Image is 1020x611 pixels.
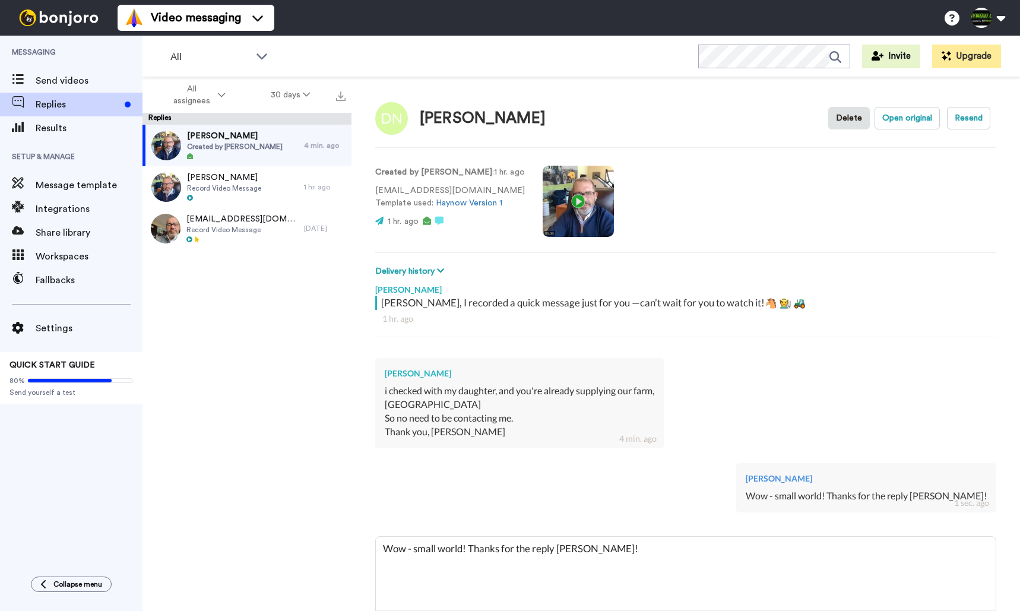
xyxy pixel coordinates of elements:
[36,178,142,192] span: Message template
[9,376,25,385] span: 80%
[932,45,1001,68] button: Upgrade
[151,214,180,243] img: a02ca9bd-076c-4a18-ba69-cee4aabad01b-thumb.jpg
[9,388,133,397] span: Send yourself a test
[9,361,95,369] span: QUICK START GUIDE
[947,107,990,129] button: Resend
[375,166,525,179] p: : 1 hr. ago
[14,10,103,26] img: bj-logo-header-white.svg
[187,172,261,183] span: [PERSON_NAME]
[36,97,120,112] span: Replies
[436,199,502,207] a: Haynow Version 1
[862,45,920,68] button: Invite
[151,10,241,26] span: Video messaging
[375,102,408,135] img: Image of Dennis Naughton
[187,130,283,142] span: [PERSON_NAME]
[304,141,346,150] div: 4 min. ago
[186,213,298,225] span: [EMAIL_ADDRESS][DOMAIN_NAME]
[375,168,492,176] strong: Created by [PERSON_NAME]
[248,84,333,106] button: 30 days
[375,278,996,296] div: [PERSON_NAME]
[332,86,349,104] button: Export all results that match these filters now.
[375,185,525,210] p: [EMAIL_ADDRESS][DOMAIN_NAME] Template used:
[167,83,216,107] span: All assignees
[385,384,654,438] div: i checked with my daughter, and you're already supplying our farm, [GEOGRAPHIC_DATA] So no need t...
[142,125,351,166] a: [PERSON_NAME]Created by [PERSON_NAME]4 min. ago
[828,107,870,129] button: Delete
[304,182,346,192] div: 1 hr. ago
[36,74,142,88] span: Send videos
[31,577,112,592] button: Collapse menu
[36,202,142,216] span: Integrations
[187,183,261,193] span: Record Video Message
[187,142,283,151] span: Created by [PERSON_NAME]
[875,107,940,129] button: Open original
[304,224,346,233] div: [DATE]
[145,78,248,112] button: All assignees
[36,226,142,240] span: Share library
[36,249,142,264] span: Workspaces
[151,131,181,160] img: 6d9a4826-2f35-4e10-9476-219fc13e1206-thumb.jpg
[125,8,144,27] img: vm-color.svg
[954,497,989,509] div: 1 sec. ago
[382,313,989,325] div: 1 hr. ago
[746,473,987,485] div: [PERSON_NAME]
[336,91,346,101] img: export.svg
[36,321,142,335] span: Settings
[388,217,419,226] span: 1 hr. ago
[142,166,351,208] a: [PERSON_NAME]Record Video Message1 hr. ago
[381,296,993,310] div: [PERSON_NAME], I recorded a quick message just for you —can’t wait for you to watch it!🐴 🧑‍🌾 🚜
[746,489,987,503] div: Wow - small world! Thanks for the reply [PERSON_NAME]!
[53,580,102,589] span: Collapse menu
[36,121,142,135] span: Results
[619,433,657,445] div: 4 min. ago
[151,172,181,202] img: 97f13c19-0eb9-4d79-a076-6d34dd3d4ba3-thumb.jpg
[186,225,298,235] span: Record Video Message
[36,273,142,287] span: Fallbacks
[142,208,351,249] a: [EMAIL_ADDRESS][DOMAIN_NAME]Record Video Message[DATE]
[142,113,351,125] div: Replies
[375,265,448,278] button: Delivery history
[420,110,546,127] div: [PERSON_NAME]
[385,368,654,379] div: [PERSON_NAME]
[170,50,250,64] span: All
